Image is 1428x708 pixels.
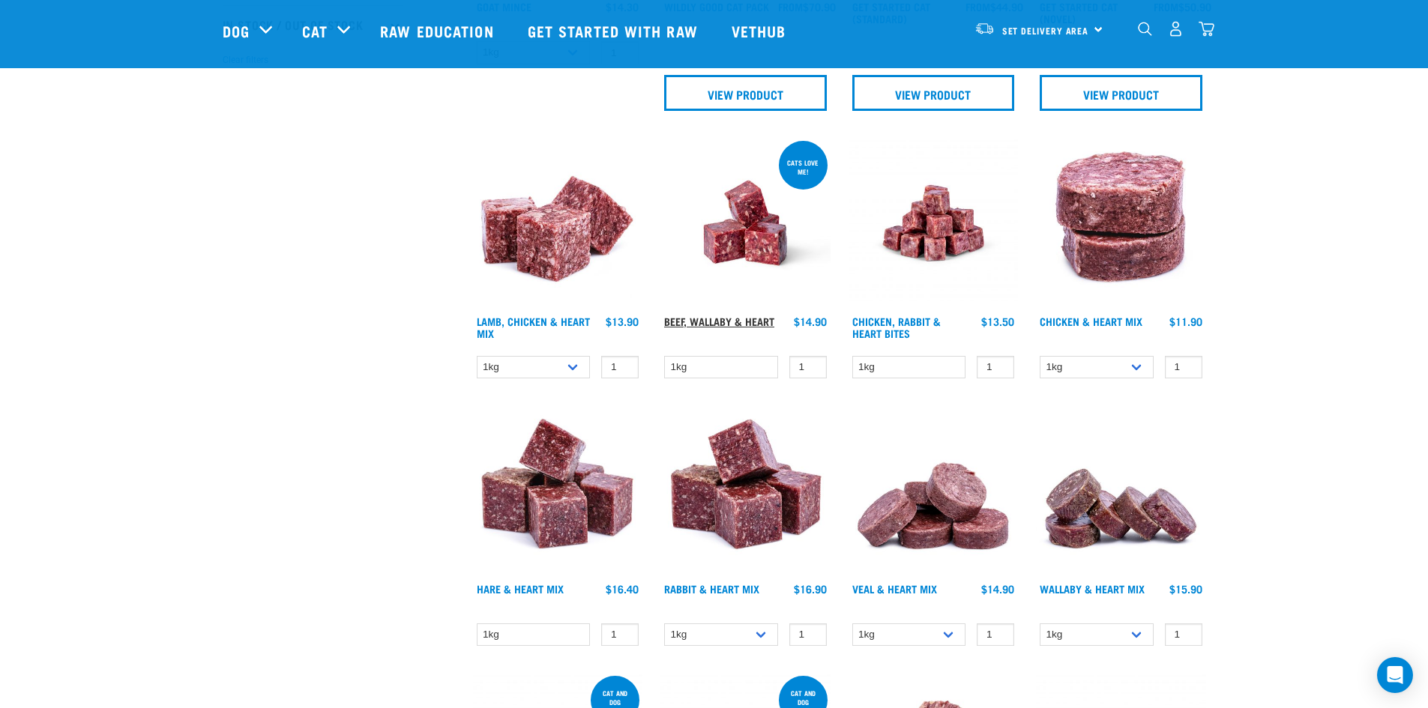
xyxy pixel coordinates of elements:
img: Chicken and Heart Medallions [1036,138,1206,308]
img: 1087 Rabbit Heart Cubes 01 [660,405,831,575]
a: Veal & Heart Mix [852,586,937,591]
div: $14.90 [794,315,827,327]
span: Set Delivery Area [1002,28,1089,33]
img: van-moving.png [974,22,995,35]
div: $14.90 [981,583,1014,595]
img: 1124 Lamb Chicken Heart Mix 01 [473,138,643,308]
div: $15.90 [1169,583,1202,595]
a: View Product [852,75,1015,111]
input: 1 [977,623,1014,647]
a: Vethub [717,1,805,61]
div: $11.90 [1169,315,1202,327]
div: $13.90 [606,315,639,327]
div: $16.40 [606,583,639,595]
input: 1 [601,623,639,647]
div: Cats love me! [779,151,828,183]
a: View Product [664,75,827,111]
div: $13.50 [981,315,1014,327]
a: Rabbit & Heart Mix [664,586,759,591]
input: 1 [601,356,639,379]
a: Wallaby & Heart Mix [1040,586,1145,591]
img: 1152 Veal Heart Medallions 01 [849,405,1019,575]
img: Chicken Rabbit Heart 1609 [849,138,1019,308]
img: home-icon-1@2x.png [1138,22,1152,36]
img: Raw Essentials 2024 July2572 Beef Wallaby Heart [660,138,831,308]
a: Raw Education [365,1,512,61]
input: 1 [789,623,827,647]
div: $16.90 [794,583,827,595]
img: 1093 Wallaby Heart Medallions 01 [1036,405,1206,575]
div: Open Intercom Messenger [1377,657,1413,693]
a: Chicken & Heart Mix [1040,318,1142,324]
input: 1 [1165,356,1202,379]
a: Hare & Heart Mix [477,586,564,591]
a: Cat [302,19,328,42]
input: 1 [977,356,1014,379]
a: Get started with Raw [513,1,717,61]
input: 1 [1165,623,1202,647]
a: Chicken, Rabbit & Heart Bites [852,318,941,336]
img: Pile Of Cubed Hare Heart For Pets [473,405,643,575]
a: Lamb, Chicken & Heart Mix [477,318,590,336]
a: Beef, Wallaby & Heart [664,318,774,324]
a: View Product [1040,75,1202,111]
img: user.png [1168,21,1184,37]
a: Dog [223,19,250,42]
input: 1 [789,356,827,379]
img: home-icon@2x.png [1199,21,1214,37]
